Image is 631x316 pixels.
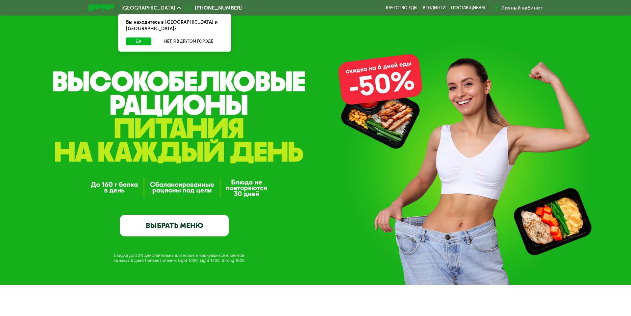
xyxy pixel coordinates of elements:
button: Нет, я в другом городе [154,37,223,45]
a: [PHONE_NUMBER] [184,4,242,12]
button: Да [126,37,151,45]
a: ВЫБРАТЬ МЕНЮ [120,215,229,237]
a: Качество еды [386,5,417,11]
a: Вендинги [423,5,446,11]
div: Вы находитесь в [GEOGRAPHIC_DATA] и [GEOGRAPHIC_DATA]? [118,14,231,37]
div: поставщикам [451,5,485,11]
div: Личный кабинет [501,4,543,12]
span: [GEOGRAPHIC_DATA] [121,5,175,11]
